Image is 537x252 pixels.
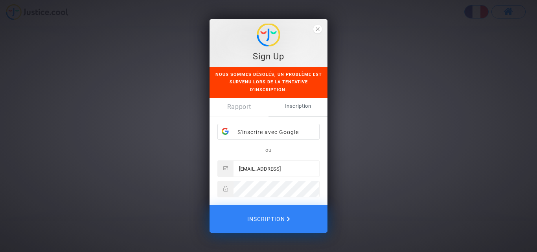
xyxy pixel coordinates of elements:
[265,147,272,153] font: ou
[234,161,319,177] input: E-mail
[210,205,327,233] button: Inscription
[285,103,311,109] font: Inscription
[234,181,319,197] input: Mot de passe
[313,25,322,33] span: fermer
[215,72,322,93] font: Nous sommes désolés, un problème est survenu lors de la tentative d'inscription.
[247,216,285,222] font: Inscription
[227,103,251,110] font: Rapport
[214,51,323,63] div: Sign Up
[237,129,299,135] font: S'inscrire avec Google
[210,98,268,116] a: Rapport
